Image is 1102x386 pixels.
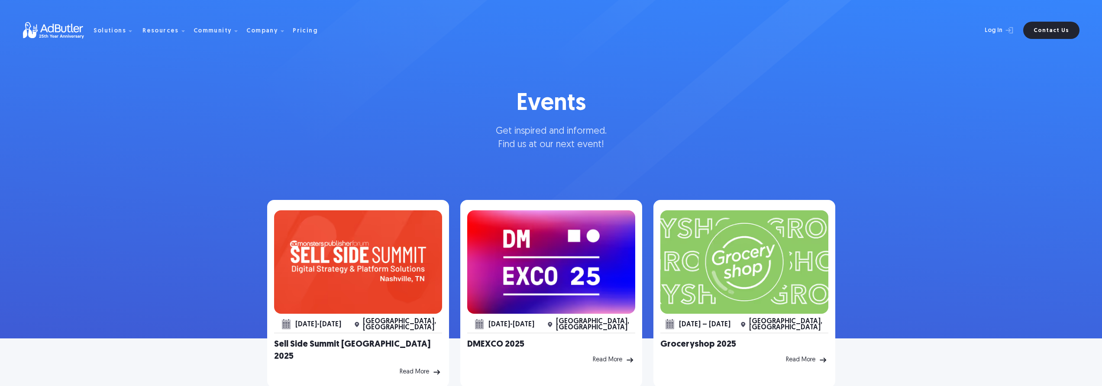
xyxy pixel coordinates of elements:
h2: Groceryshop 2025 [660,338,828,351]
div: [DATE] – [DATE] [679,322,730,328]
div: Community [194,28,232,34]
div: Company [246,28,278,34]
h2: DMEXCO 2025 [467,338,635,351]
div: Read More [400,369,429,375]
a: Contact Us [1023,22,1079,39]
div: Read More [786,357,815,363]
div: Read More [593,357,622,363]
div: Solutions [94,16,139,44]
p: Get inspired and informed. [496,125,607,138]
div: Resources [142,28,179,34]
div: Resources [142,16,192,44]
h2: Sell Side Summit [GEOGRAPHIC_DATA] 2025 [274,338,442,363]
div: [GEOGRAPHIC_DATA], [GEOGRAPHIC_DATA] [363,318,442,331]
div: Community [194,16,245,44]
div: Company [246,16,291,44]
p: Find us at our next event! [496,138,607,152]
div: [DATE]-[DATE] [488,322,534,328]
div: [GEOGRAPHIC_DATA], [GEOGRAPHIC_DATA] [556,318,635,331]
div: Pricing [293,28,318,34]
a: Pricing [293,26,325,34]
a: Log In [962,22,1018,39]
div: Solutions [94,28,126,34]
div: [DATE]-[DATE] [295,322,341,328]
div: [GEOGRAPHIC_DATA], [GEOGRAPHIC_DATA] [749,318,828,331]
h1: Events [496,87,607,121]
